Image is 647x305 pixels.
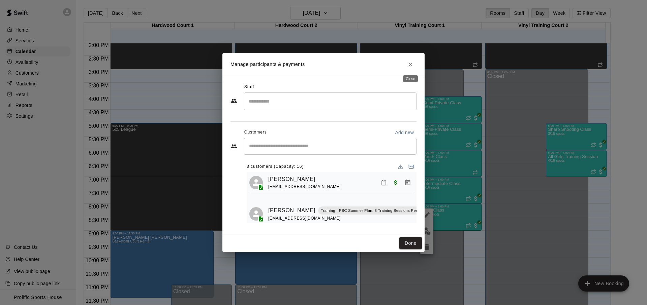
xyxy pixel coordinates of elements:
button: Done [399,237,422,250]
div: Gavin Wharton [249,176,263,189]
p: Add new [395,129,414,136]
div: Search staff [244,92,417,110]
div: Close [403,75,418,82]
svg: Customers [230,143,237,150]
a: [PERSON_NAME] [268,206,315,215]
span: [EMAIL_ADDRESS][DOMAIN_NAME] [268,216,341,221]
button: Download list [395,161,406,172]
a: [PERSON_NAME] [268,175,315,184]
span: Paid with Credit [390,179,402,185]
p: Training - PSC Summer Plan: 8 Training Sessions Per Month [321,208,429,214]
button: Email participants [406,161,417,172]
svg: Staff [230,98,237,104]
button: Close [404,59,417,71]
button: Manage bookings & payment [402,177,414,189]
div: Jack Freeman [249,207,263,221]
span: 3 customers (Capacity: 16) [247,161,304,172]
span: Staff [244,82,254,92]
span: Customers [244,127,267,138]
div: Start typing to search customers... [244,138,417,155]
p: Manage participants & payments [230,61,305,68]
button: Mark attendance [378,177,390,188]
span: [EMAIL_ADDRESS][DOMAIN_NAME] [268,184,341,189]
button: Add new [392,127,417,138]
